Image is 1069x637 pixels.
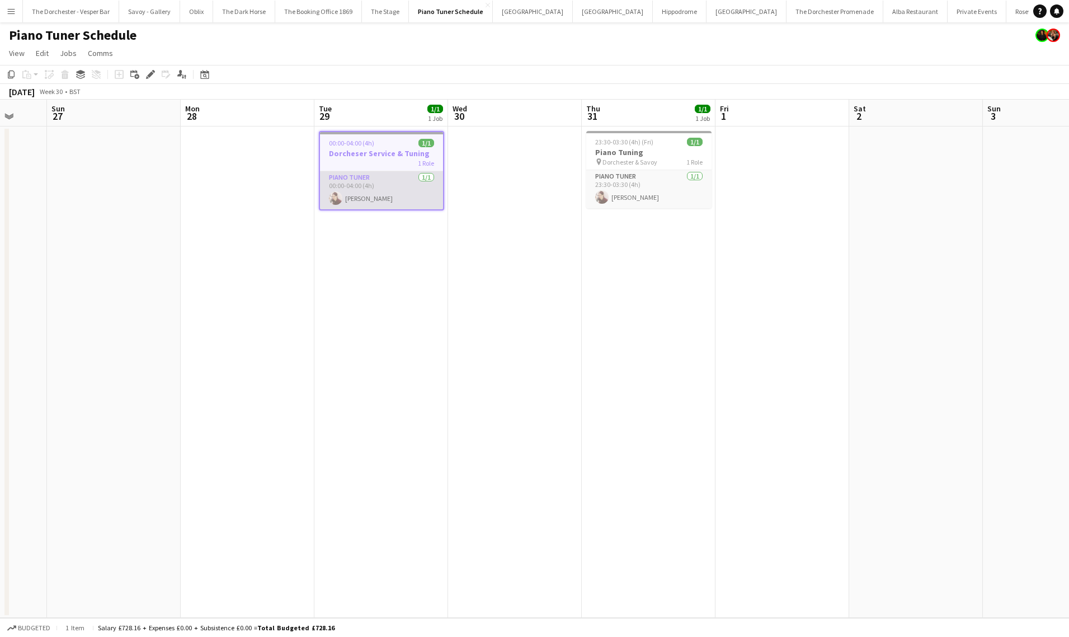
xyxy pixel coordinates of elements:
[275,1,362,22] button: The Booking Office 1869
[586,147,712,157] h3: Piano Tuning
[453,104,467,114] span: Wed
[31,46,53,60] a: Edit
[69,87,81,96] div: BST
[98,624,335,632] div: Salary £728.16 + Expenses £0.00 + Subsistence £0.00 =
[427,105,443,113] span: 1/1
[586,170,712,208] app-card-role: Piano Tuner1/123:30-03:30 (4h)[PERSON_NAME]
[1035,29,1049,42] app-user-avatar: Celine Amara
[62,624,88,632] span: 1 item
[18,624,50,632] span: Budgeted
[88,48,113,58] span: Comms
[852,110,866,123] span: 2
[573,1,653,22] button: [GEOGRAPHIC_DATA]
[687,138,703,146] span: 1/1
[9,86,35,97] div: [DATE]
[787,1,883,22] button: The Dorchester Promenade
[55,46,81,60] a: Jobs
[686,158,703,166] span: 1 Role
[854,104,866,114] span: Sat
[695,105,710,113] span: 1/1
[585,110,600,123] span: 31
[451,110,467,123] span: 30
[948,1,1006,22] button: Private Events
[119,1,180,22] button: Savoy - Gallery
[653,1,707,22] button: Hippodrome
[1047,29,1060,42] app-user-avatar: Rosie Skuse
[409,1,493,22] button: Piano Tuner Schedule
[602,158,657,166] span: Dorchester & Savoy
[707,1,787,22] button: [GEOGRAPHIC_DATA]
[213,1,275,22] button: The Dark Horse
[493,1,573,22] button: [GEOGRAPHIC_DATA]
[695,114,710,123] div: 1 Job
[9,48,25,58] span: View
[180,1,213,22] button: Oblix
[428,114,442,123] div: 1 Job
[320,148,443,158] h3: Dorcheser Service & Tuning
[60,48,77,58] span: Jobs
[257,624,335,632] span: Total Budgeted £728.16
[586,104,600,114] span: Thu
[883,1,948,22] button: Alba Restaurant
[718,110,729,123] span: 1
[319,104,332,114] span: Tue
[51,104,65,114] span: Sun
[37,87,65,96] span: Week 30
[362,1,409,22] button: The Stage
[987,104,1001,114] span: Sun
[595,138,653,146] span: 23:30-03:30 (4h) (Fri)
[319,131,444,210] app-job-card: 00:00-04:00 (4h)1/1Dorcheser Service & Tuning1 RolePiano Tuner1/100:00-04:00 (4h)[PERSON_NAME]
[185,104,200,114] span: Mon
[418,159,434,167] span: 1 Role
[586,131,712,208] app-job-card: 23:30-03:30 (4h) (Fri)1/1Piano Tuning Dorchester & Savoy1 RolePiano Tuner1/123:30-03:30 (4h)[PERS...
[23,1,119,22] button: The Dorchester - Vesper Bar
[720,104,729,114] span: Fri
[986,110,1001,123] span: 3
[418,139,434,147] span: 1/1
[320,171,443,209] app-card-role: Piano Tuner1/100:00-04:00 (4h)[PERSON_NAME]
[36,48,49,58] span: Edit
[9,27,136,44] h1: Piano Tuner Schedule
[83,46,117,60] a: Comms
[4,46,29,60] a: View
[329,139,374,147] span: 00:00-04:00 (4h)
[183,110,200,123] span: 28
[50,110,65,123] span: 27
[317,110,332,123] span: 29
[6,622,52,634] button: Budgeted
